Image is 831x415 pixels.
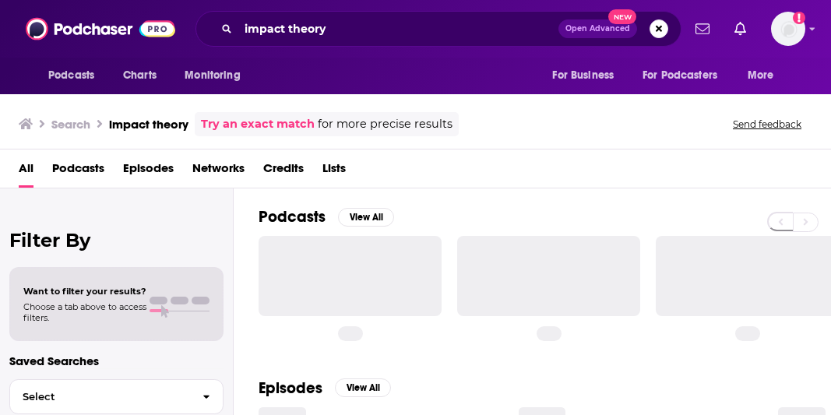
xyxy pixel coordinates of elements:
a: PodcastsView All [259,207,394,227]
a: Charts [113,61,166,90]
a: Show notifications dropdown [728,16,752,42]
svg: Add a profile image [793,12,805,24]
h3: Search [51,117,90,132]
span: Open Advanced [565,25,630,33]
a: Podcasts [52,156,104,188]
button: open menu [174,61,260,90]
button: View All [335,378,391,397]
span: Select [10,392,190,402]
h3: impact theory [109,117,188,132]
button: Select [9,379,224,414]
a: Try an exact match [201,115,315,133]
a: Networks [192,156,245,188]
img: User Profile [771,12,805,46]
a: All [19,156,33,188]
span: For Podcasters [643,65,717,86]
span: Choose a tab above to access filters. [23,301,146,323]
p: Saved Searches [9,353,224,368]
span: for more precise results [318,115,452,133]
div: Search podcasts, credits, & more... [195,11,681,47]
img: Podchaser - Follow, Share and Rate Podcasts [26,14,175,44]
button: open menu [541,61,633,90]
button: open menu [632,61,740,90]
button: View All [338,208,394,227]
button: open menu [737,61,794,90]
button: Open AdvancedNew [558,19,637,38]
span: Podcasts [48,65,94,86]
h2: Podcasts [259,207,326,227]
span: Monitoring [185,65,240,86]
span: Charts [123,65,157,86]
h2: Episodes [259,378,322,398]
button: Send feedback [728,118,806,131]
a: Show notifications dropdown [689,16,716,42]
button: open menu [37,61,114,90]
h2: Filter By [9,229,224,251]
span: Logged in as hannah.bishop [771,12,805,46]
span: New [608,9,636,24]
button: Show profile menu [771,12,805,46]
a: Credits [263,156,304,188]
a: EpisodesView All [259,378,391,398]
input: Search podcasts, credits, & more... [238,16,558,41]
a: Lists [322,156,346,188]
span: More [748,65,774,86]
span: Want to filter your results? [23,286,146,297]
span: For Business [552,65,614,86]
a: Episodes [123,156,174,188]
